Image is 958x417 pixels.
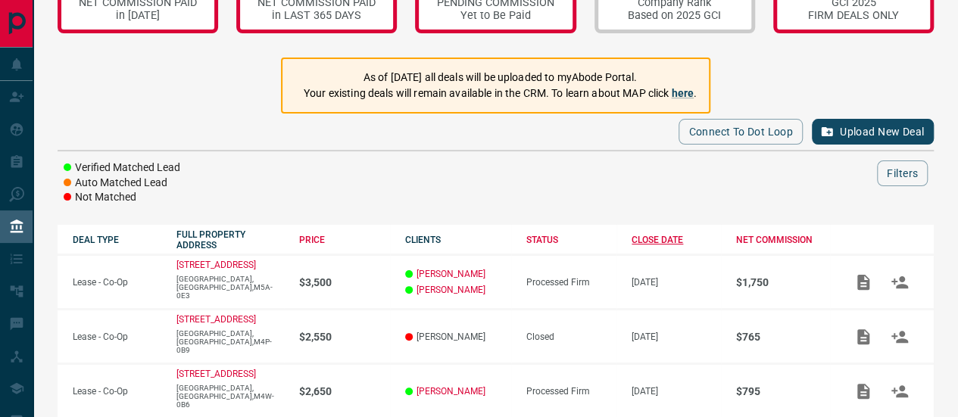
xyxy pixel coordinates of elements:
[417,269,485,279] a: [PERSON_NAME]
[304,70,697,86] p: As of [DATE] all deals will be uploaded to myAbode Portal.
[671,87,694,99] a: here
[679,119,803,145] button: Connect to Dot Loop
[405,235,511,245] div: CLIENTS
[176,314,256,325] a: [STREET_ADDRESS]
[882,276,918,287] span: Match Clients
[736,331,830,343] p: $765
[64,176,180,191] li: Auto Matched Lead
[299,385,390,397] p: $2,650
[845,276,882,287] span: Add / View Documents
[64,160,180,176] li: Verified Matched Lead
[632,331,721,342] p: [DATE]
[526,235,616,245] div: STATUS
[882,331,918,341] span: Match Clients
[526,277,616,288] div: Processed Firm
[73,235,161,245] div: DEAL TYPE
[79,9,197,22] div: in [DATE]
[176,329,284,354] p: [GEOGRAPHIC_DATA],[GEOGRAPHIC_DATA],M4P-0B9
[877,160,928,186] button: Filters
[808,9,899,22] div: FIRM DEALS ONLY
[257,9,376,22] div: in LAST 365 DAYS
[526,331,616,342] div: Closed
[812,119,934,145] button: Upload New Deal
[176,229,284,251] div: FULL PROPERTY ADDRESS
[845,385,882,396] span: Add / View Documents
[632,235,721,245] div: CLOSE DATE
[299,235,390,245] div: PRICE
[632,386,721,397] p: [DATE]
[64,190,180,205] li: Not Matched
[299,276,390,288] p: $3,500
[176,384,284,409] p: [GEOGRAPHIC_DATA],[GEOGRAPHIC_DATA],M4W-0B6
[882,385,918,396] span: Match Clients
[176,275,284,300] p: [GEOGRAPHIC_DATA],[GEOGRAPHIC_DATA],M5A-0E3
[73,331,161,342] p: Lease - Co-Op
[417,285,485,295] a: [PERSON_NAME]
[73,386,161,397] p: Lease - Co-Op
[176,369,256,379] a: [STREET_ADDRESS]
[176,260,256,270] a: [STREET_ADDRESS]
[526,386,616,397] div: Processed Firm
[73,277,161,288] p: Lease - Co-Op
[736,235,830,245] div: NET COMMISSION
[736,276,830,288] p: $1,750
[736,385,830,397] p: $795
[405,331,511,342] p: [PERSON_NAME]
[437,9,554,22] div: Yet to Be Paid
[632,277,721,288] p: [DATE]
[628,9,721,22] div: Based on 2025 GCI
[845,331,882,341] span: Add / View Documents
[417,386,485,397] a: [PERSON_NAME]
[299,331,390,343] p: $2,550
[304,86,697,101] p: Your existing deals will remain available in the CRM. To learn about MAP click .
